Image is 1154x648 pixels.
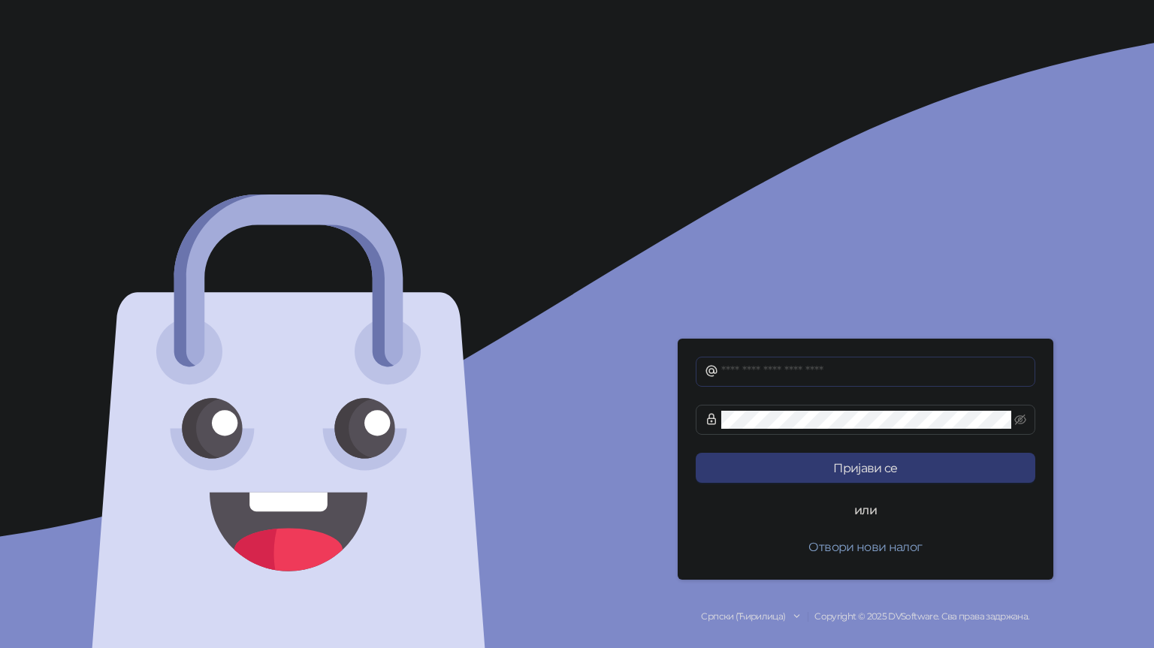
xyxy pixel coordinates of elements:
[696,532,1035,562] button: Отвори нови налог
[1014,414,1026,426] span: eye-invisible
[842,501,889,520] span: или
[696,453,1035,483] button: Пријави се
[701,610,785,624] div: Српски (Ћирилица)
[87,194,491,648] img: logo-face.svg
[696,541,1035,554] a: Отвори нови налог
[577,610,1154,624] div: Copyright © 2025 DVSoftware. Сва права задржана.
